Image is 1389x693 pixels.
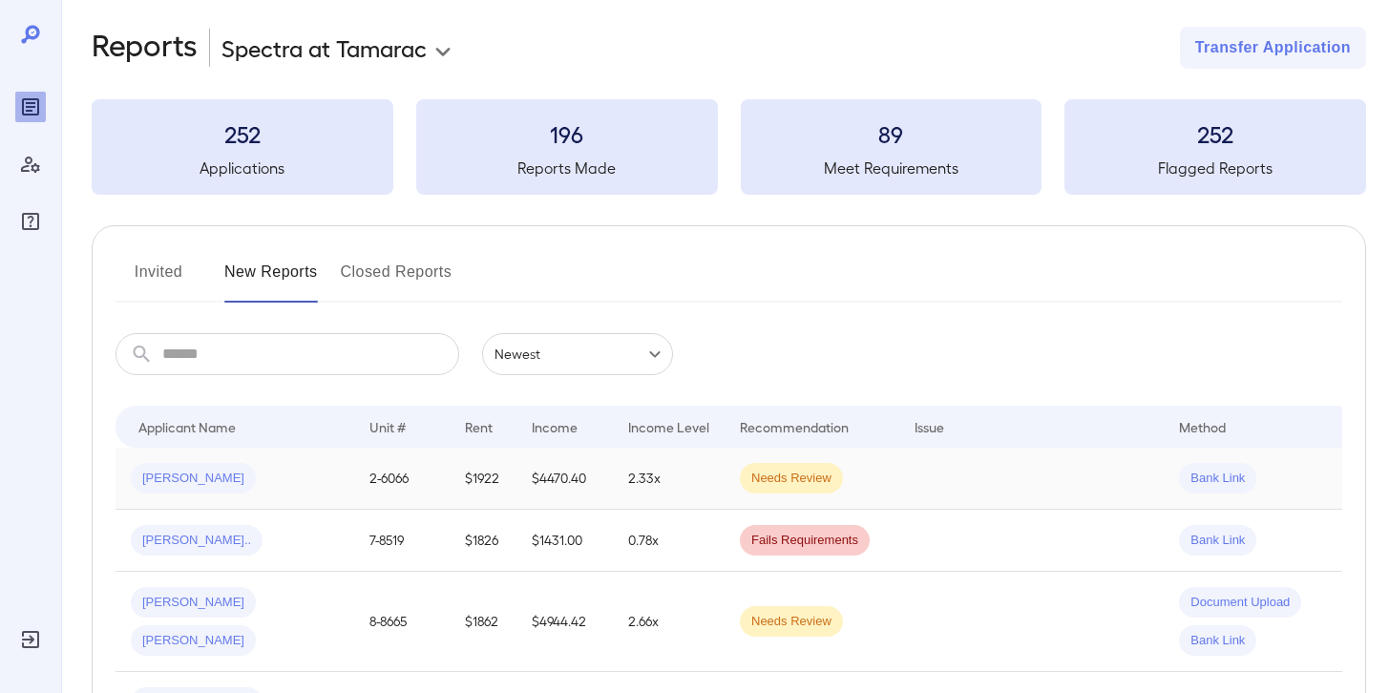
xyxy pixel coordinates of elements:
div: Applicant Name [138,415,236,438]
h5: Applications [92,157,393,179]
div: Rent [465,415,495,438]
button: New Reports [224,257,318,303]
div: Newest [482,333,673,375]
p: Spectra at Tamarac [221,32,427,63]
div: Manage Users [15,149,46,179]
button: Transfer Application [1180,27,1366,69]
span: Needs Review [740,613,843,631]
span: Bank Link [1179,470,1256,488]
span: Document Upload [1179,594,1301,612]
h2: Reports [92,27,198,69]
h3: 252 [92,118,393,149]
td: 2.33x [613,448,725,510]
h5: Reports Made [416,157,718,179]
td: $1862 [450,572,516,672]
td: 7-8519 [354,510,450,572]
div: Income [532,415,578,438]
td: $1826 [450,510,516,572]
h5: Flagged Reports [1064,157,1366,179]
span: Bank Link [1179,632,1256,650]
div: Log Out [15,624,46,655]
td: $1922 [450,448,516,510]
div: Income Level [628,415,709,438]
span: Needs Review [740,470,843,488]
span: [PERSON_NAME] [131,594,256,612]
h3: 89 [741,118,1042,149]
h3: 196 [416,118,718,149]
td: $4944.42 [516,572,613,672]
td: 2.66x [613,572,725,672]
td: 2-6066 [354,448,450,510]
div: Method [1179,415,1226,438]
div: Recommendation [740,415,849,438]
div: Unit # [369,415,406,438]
span: Fails Requirements [740,532,870,550]
h5: Meet Requirements [741,157,1042,179]
div: FAQ [15,206,46,237]
summary: 252Applications196Reports Made89Meet Requirements252Flagged Reports [92,99,1366,195]
td: 0.78x [613,510,725,572]
td: $1431.00 [516,510,613,572]
button: Invited [116,257,201,303]
span: [PERSON_NAME] [131,470,256,488]
div: Reports [15,92,46,122]
td: $4470.40 [516,448,613,510]
button: Closed Reports [341,257,452,303]
span: [PERSON_NAME].. [131,532,263,550]
span: [PERSON_NAME] [131,632,256,650]
td: 8-8665 [354,572,450,672]
h3: 252 [1064,118,1366,149]
span: Bank Link [1179,532,1256,550]
div: Issue [915,415,945,438]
